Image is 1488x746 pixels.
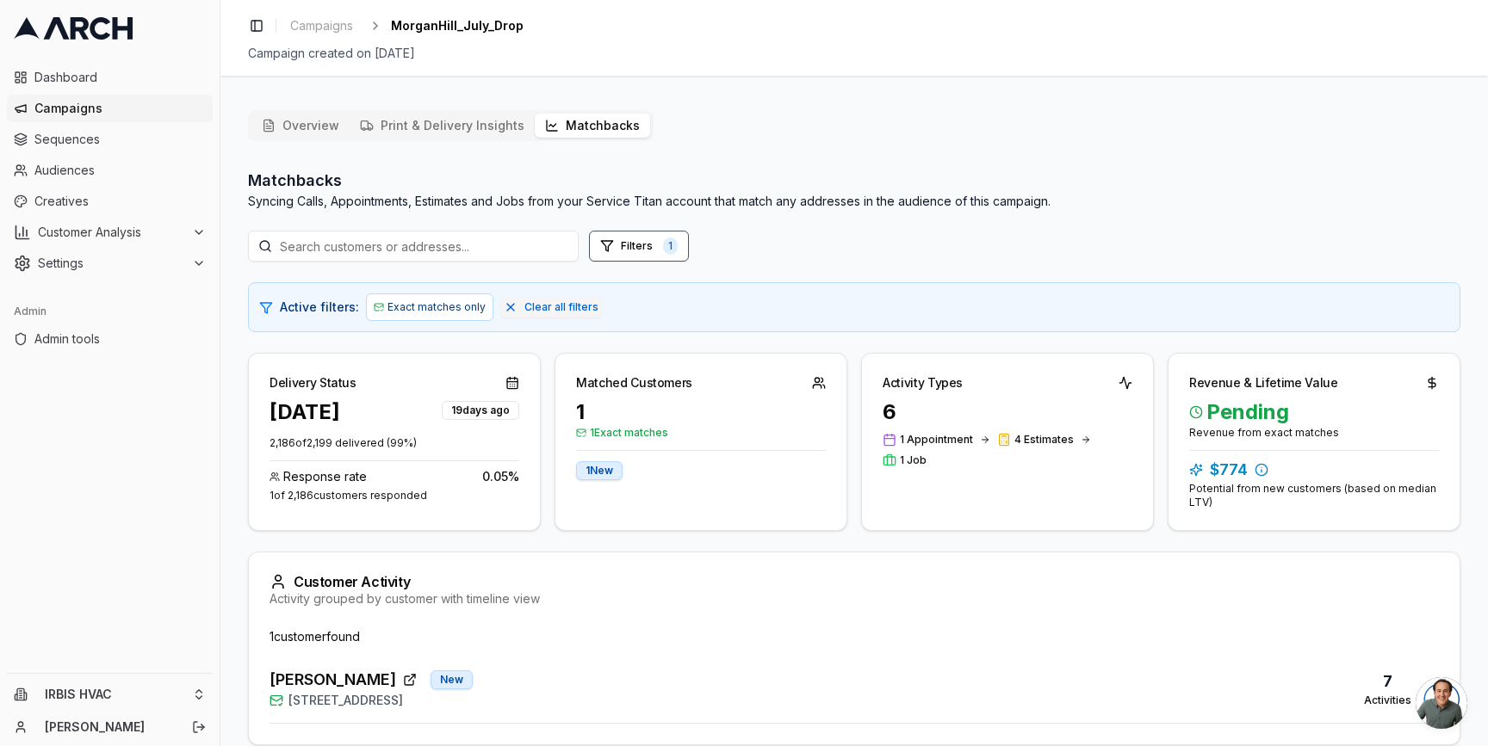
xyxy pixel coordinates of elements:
[283,468,367,485] span: Response rate
[7,219,213,246] button: Customer Analysis
[500,297,602,318] button: Clear all filters
[576,426,826,440] span: 1 Exact matches
[34,69,206,86] span: Dashboard
[1189,398,1439,426] span: Pending
[7,157,213,184] a: Audiences
[900,433,973,447] span: 1 Appointment
[1364,669,1411,694] div: 7
[7,681,213,708] button: IRBIS HVAC
[387,300,486,314] span: Exact matches only
[7,298,213,325] div: Admin
[589,231,689,262] button: Open filters (1 active)
[7,95,213,122] a: Campaigns
[187,715,211,739] button: Log out
[1416,677,1467,729] a: Open chat
[34,330,206,348] span: Admin tools
[270,590,1439,607] div: Activity grouped by customer with timeline view
[442,398,519,420] button: 19days ago
[1014,433,1074,447] span: 4 Estimates
[248,169,1051,193] h2: Matchbacks
[7,325,213,353] a: Admin tools
[248,193,1051,210] p: Syncing Calls, Appointments, Estimates and Jobs from your Service Titan account that match any ad...
[248,45,1460,62] div: Campaign created on [DATE]
[251,114,350,138] button: Overview
[576,374,692,391] div: Matched Customers
[270,573,1439,590] div: Customer Activity
[45,687,185,702] span: IRBIS HVAC
[270,398,340,426] div: [DATE]
[34,131,206,148] span: Sequences
[270,374,356,391] div: Delivery Status
[1189,458,1439,482] div: $774
[288,692,403,709] span: [STREET_ADDRESS]
[45,718,173,736] a: [PERSON_NAME]
[350,114,535,138] button: Print & Delivery Insights
[280,299,359,316] span: Active filters:
[883,398,1132,426] div: 6
[535,114,650,138] button: Matchbacks
[248,231,579,262] input: Search customers or addresses...
[270,436,519,450] p: 2,186 of 2,199 delivered ( 99 %)
[1364,694,1411,707] div: Activities
[270,628,1439,645] div: 1 customer found
[34,162,206,179] span: Audiences
[283,14,360,38] a: Campaigns
[270,654,1439,723] button: [PERSON_NAME]New[STREET_ADDRESS]7Activities
[34,100,206,117] span: Campaigns
[576,398,826,426] div: 1
[900,453,927,467] span: 1 Job
[34,193,206,210] span: Creatives
[38,224,185,241] span: Customer Analysis
[524,300,598,314] span: Clear all filters
[663,237,678,255] span: 1
[38,255,185,272] span: Settings
[7,126,213,153] a: Sequences
[576,461,623,480] div: 1 New
[270,489,519,502] div: 1 of 2,186 customers responded
[270,668,396,692] span: [PERSON_NAME]
[7,250,213,277] button: Settings
[442,401,519,420] div: 19 days ago
[1189,374,1338,391] div: Revenue & Lifetime Value
[883,374,963,391] div: Activity Types
[391,17,524,34] span: MorganHill_July_Drop
[1189,426,1439,440] div: Revenue from exact matches
[431,670,473,689] div: New
[482,468,519,485] span: 0.05 %
[1189,482,1439,509] div: Potential from new customers (based on median LTV)
[290,17,353,34] span: Campaigns
[283,14,524,38] nav: breadcrumb
[7,64,213,91] a: Dashboard
[7,188,213,215] a: Creatives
